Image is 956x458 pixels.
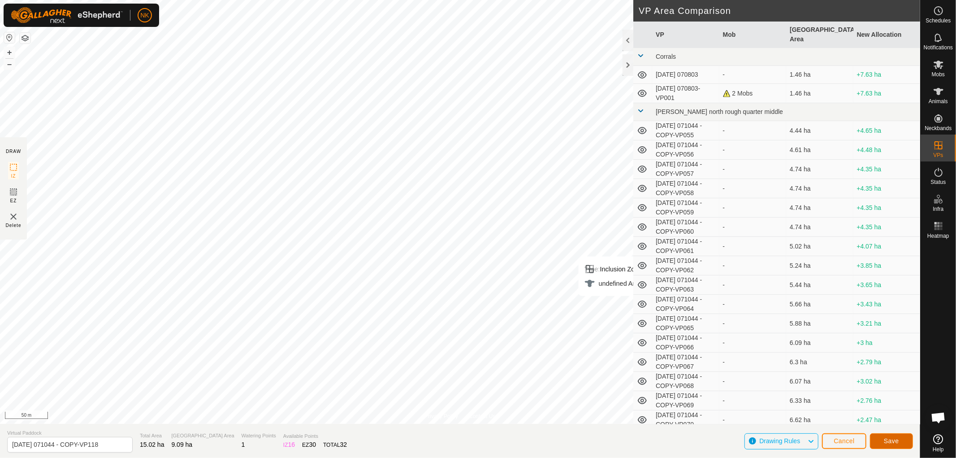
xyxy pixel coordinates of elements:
button: – [4,59,15,70]
td: [DATE] 071044 - COPY-VP055 [652,121,719,140]
td: 5.02 ha [786,237,853,256]
span: Delete [6,222,22,229]
a: Privacy Policy [424,412,458,420]
div: - [723,415,783,425]
span: Animals [929,99,948,104]
span: Virtual Paddock [7,429,133,437]
td: 4.74 ha [786,198,853,218]
div: - [723,126,783,135]
td: +3.02 ha [853,372,920,391]
td: +3.43 ha [853,295,920,314]
td: 6.62 ha [786,410,853,430]
td: 6.07 ha [786,372,853,391]
div: - [723,377,783,386]
td: 6.3 ha [786,353,853,372]
td: [DATE] 071044 - COPY-VP056 [652,140,719,160]
div: - [723,242,783,251]
h2: VP Area Comparison [639,5,920,16]
span: Heatmap [927,233,949,239]
th: VP [652,22,719,48]
button: Map Layers [20,33,30,44]
td: +4.35 ha [853,218,920,237]
td: +4.35 ha [853,198,920,218]
div: undefined Animal [584,278,648,289]
td: [DATE] 071044 - COPY-VP069 [652,391,719,410]
td: 4.74 ha [786,179,853,198]
div: - [723,338,783,348]
div: - [723,396,783,406]
button: Reset Map [4,32,15,43]
td: +2.47 ha [853,410,920,430]
span: 30 [309,441,316,448]
span: 15.02 ha [140,441,164,448]
td: [DATE] 071044 - COPY-VP067 [652,353,719,372]
a: Contact Us [469,412,495,420]
div: - [723,145,783,155]
span: Infra [933,206,943,212]
td: 5.66 ha [786,295,853,314]
span: Drawing Rules [759,437,800,445]
div: DRAW [6,148,21,155]
th: [GEOGRAPHIC_DATA] Area [786,22,853,48]
span: [GEOGRAPHIC_DATA] Area [172,432,234,440]
td: 5.44 ha [786,275,853,295]
div: - [723,280,783,290]
div: TOTAL [323,440,347,449]
div: - [723,358,783,367]
span: [PERSON_NAME] north rough quarter middle [656,108,783,115]
td: 4.74 ha [786,160,853,179]
div: - [723,261,783,270]
button: Cancel [822,433,866,449]
td: +4.65 ha [853,121,920,140]
td: [DATE] 071044 - COPY-VP060 [652,218,719,237]
button: + [4,47,15,58]
td: [DATE] 071044 - COPY-VP057 [652,160,719,179]
td: +3.65 ha [853,275,920,295]
span: Schedules [926,18,951,23]
td: 5.88 ha [786,314,853,333]
div: - [723,222,783,232]
td: +7.63 ha [853,66,920,84]
span: IZ [11,173,16,179]
div: Inclusion Zone [584,264,648,275]
td: +2.79 ha [853,353,920,372]
td: +4.07 ha [853,237,920,256]
td: 4.74 ha [786,218,853,237]
td: 6.09 ha [786,333,853,353]
span: Notifications [924,45,953,50]
div: - [723,300,783,309]
td: 1.46 ha [786,66,853,84]
td: +4.35 ha [853,160,920,179]
td: +4.35 ha [853,179,920,198]
td: [DATE] 071044 - COPY-VP058 [652,179,719,198]
div: - [723,184,783,193]
td: +4.48 ha [853,140,920,160]
span: Available Points [283,432,347,440]
td: [DATE] 071044 - COPY-VP059 [652,198,719,218]
td: +3 ha [853,333,920,353]
td: [DATE] 070803-VP001 [652,84,719,103]
td: [DATE] 071044 - COPY-VP064 [652,295,719,314]
span: Save [884,437,899,445]
td: [DATE] 071044 - COPY-VP063 [652,275,719,295]
td: +3.85 ha [853,256,920,275]
div: 2 Mobs [723,89,783,98]
td: 4.44 ha [786,121,853,140]
a: Open chat [925,404,952,431]
span: NK [140,11,149,20]
span: 9.09 ha [172,441,193,448]
span: 16 [288,441,295,448]
div: - [723,203,783,213]
td: [DATE] 071044 - COPY-VP065 [652,314,719,333]
td: +7.63 ha [853,84,920,103]
span: Mobs [932,72,945,77]
th: Mob [719,22,786,48]
span: EZ [10,197,17,204]
td: 4.61 ha [786,140,853,160]
span: Watering Points [242,432,276,440]
span: 1 [242,441,245,448]
td: [DATE] 071044 - COPY-VP066 [652,333,719,353]
span: Help [933,447,944,452]
td: 1.46 ha [786,84,853,103]
td: [DATE] 071044 - COPY-VP068 [652,372,719,391]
